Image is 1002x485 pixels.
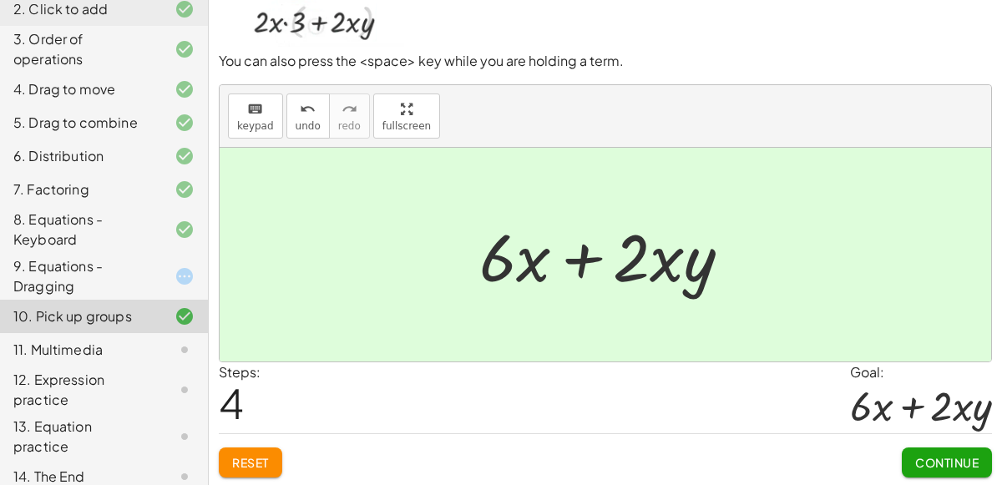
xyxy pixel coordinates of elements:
div: 12. Expression practice [13,370,148,410]
div: 11. Multimedia [13,340,148,360]
label: Steps: [219,363,261,381]
span: undo [296,120,321,132]
div: 13. Equation practice [13,417,148,457]
div: 6. Distribution [13,146,148,166]
i: Task not started. [175,427,195,447]
i: Task finished and correct. [175,39,195,59]
button: Reset [219,447,282,477]
i: undo [300,99,316,119]
div: 7. Factoring [13,179,148,200]
span: Reset [232,455,269,470]
span: 4 [219,377,244,428]
span: redo [338,120,361,132]
i: keyboard [247,99,263,119]
div: 5. Drag to combine [13,113,148,133]
div: Goal: [850,362,992,382]
i: Task not started. [175,380,195,400]
div: 3. Order of operations [13,29,148,69]
i: redo [342,99,357,119]
button: keyboardkeypad [228,93,283,139]
i: Task finished and correct. [175,306,195,326]
p: You can also press the <space> key while you are holding a term. [219,52,992,71]
span: Continue [915,455,979,470]
i: Task finished and correct. [175,146,195,166]
button: undoundo [286,93,330,139]
span: fullscreen [382,120,431,132]
i: Task finished and correct. [175,113,195,133]
div: 10. Pick up groups [13,306,148,326]
button: redoredo [329,93,370,139]
i: Task finished and correct. [175,179,195,200]
i: Task finished and correct. [175,220,195,240]
i: Task not started. [175,340,195,360]
div: 8. Equations - Keyboard [13,210,148,250]
i: Task started. [175,266,195,286]
span: keypad [237,120,274,132]
div: 4. Drag to move [13,79,148,99]
button: Continue [902,447,992,477]
div: 9. Equations - Dragging [13,256,148,296]
i: Task finished and correct. [175,79,195,99]
button: fullscreen [373,93,440,139]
